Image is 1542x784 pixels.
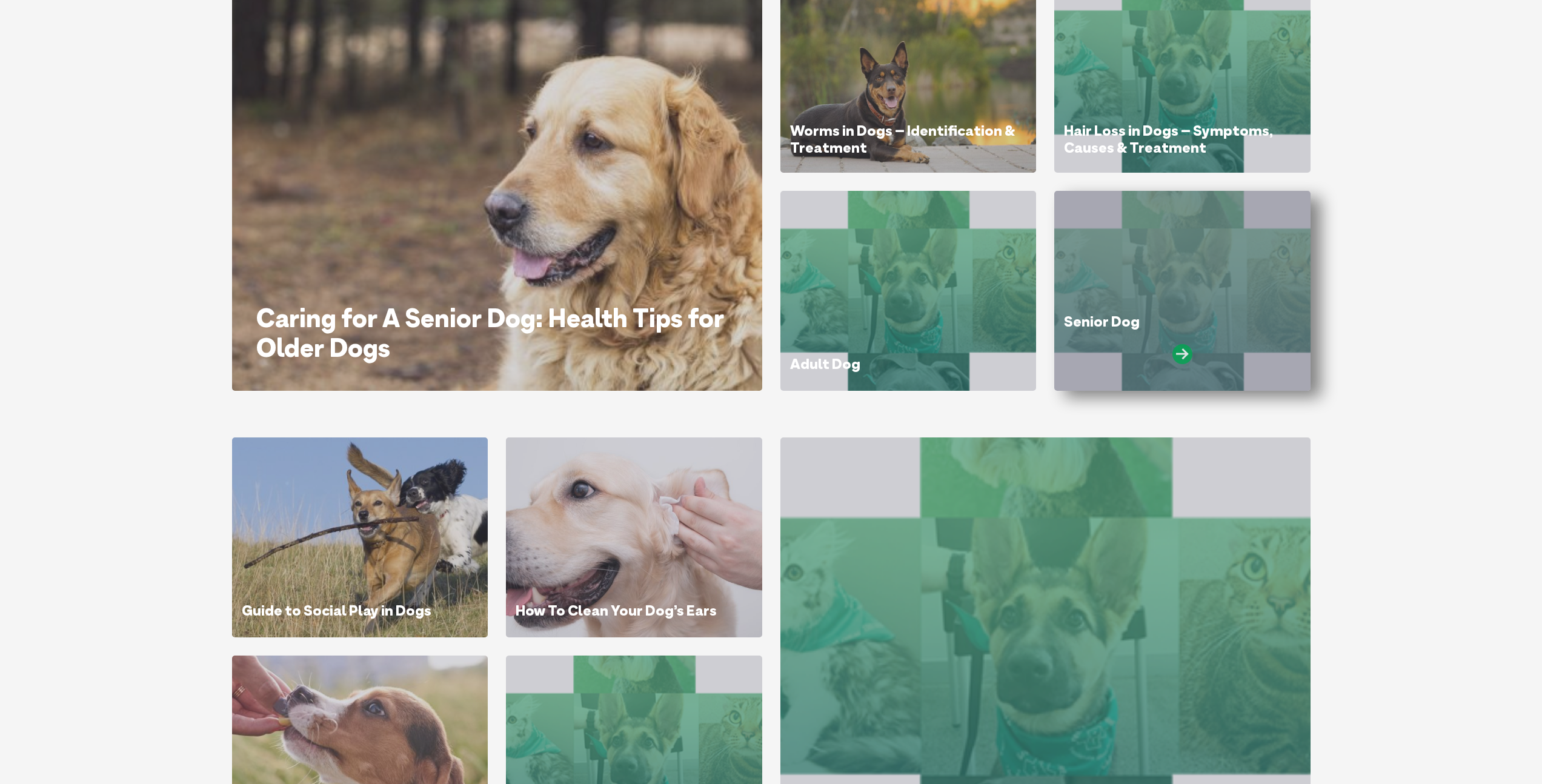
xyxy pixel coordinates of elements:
a: Senior Dog [1064,312,1140,330]
a: Caring for A Senior Dog: Health Tips for Older Dogs [256,302,724,363]
a: Worms in Dogs – Identification & Treatment [790,121,1015,156]
a: How To Clean Your Dog’s Ears [516,601,717,619]
button: Search [1518,55,1530,67]
a: Hair Loss in Dogs – Symptoms, Causes & Treatment [1064,121,1273,156]
a: Guide to Social Play in Dogs [242,601,431,619]
a: Adult Dog [790,354,860,373]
